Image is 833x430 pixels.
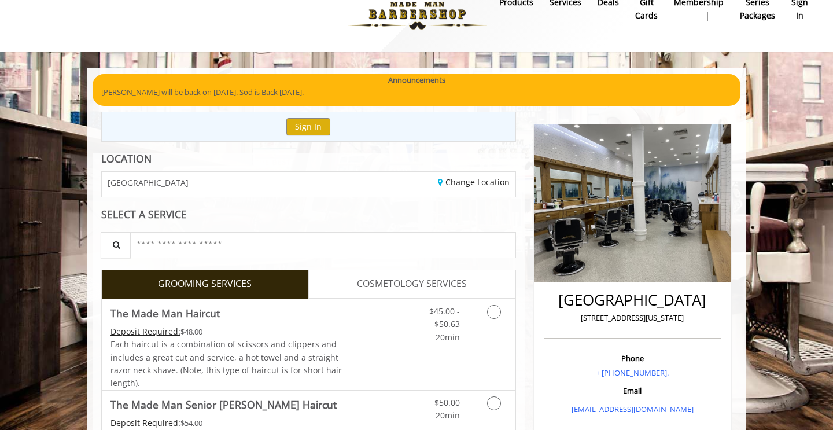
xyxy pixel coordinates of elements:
p: [STREET_ADDRESS][US_STATE] [547,312,718,324]
p: [PERSON_NAME] will be back on [DATE]. Sod is Back [DATE]. [101,86,732,98]
span: [GEOGRAPHIC_DATA] [108,178,189,187]
div: $48.00 [110,325,343,338]
h2: [GEOGRAPHIC_DATA] [547,292,718,308]
span: GROOMING SERVICES [158,277,252,292]
a: Change Location [438,177,510,188]
b: The Made Man Haircut [110,305,220,321]
b: Announcements [388,74,445,86]
span: $45.00 - $50.63 [429,306,460,329]
span: 20min [436,332,460,343]
span: Each haircut is a combination of scissors and clippers and includes a great cut and service, a ho... [110,339,342,388]
button: Service Search [101,232,131,258]
span: This service needs some Advance to be paid before we block your appointment [110,326,180,337]
span: 20min [436,410,460,421]
span: $50.00 [434,397,460,408]
span: COSMETOLOGY SERVICES [357,277,467,292]
h3: Phone [547,354,718,362]
b: The Made Man Senior [PERSON_NAME] Haircut [110,396,337,413]
div: $54.00 [110,417,343,429]
a: [EMAIL_ADDRESS][DOMAIN_NAME] [572,404,694,414]
b: LOCATION [101,152,152,166]
h3: Email [547,387,718,395]
span: This service needs some Advance to be paid before we block your appointment [110,417,180,428]
a: + [PHONE_NUMBER]. [596,367,669,378]
button: Sign In [286,118,330,135]
div: SELECT A SERVICE [101,209,516,220]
